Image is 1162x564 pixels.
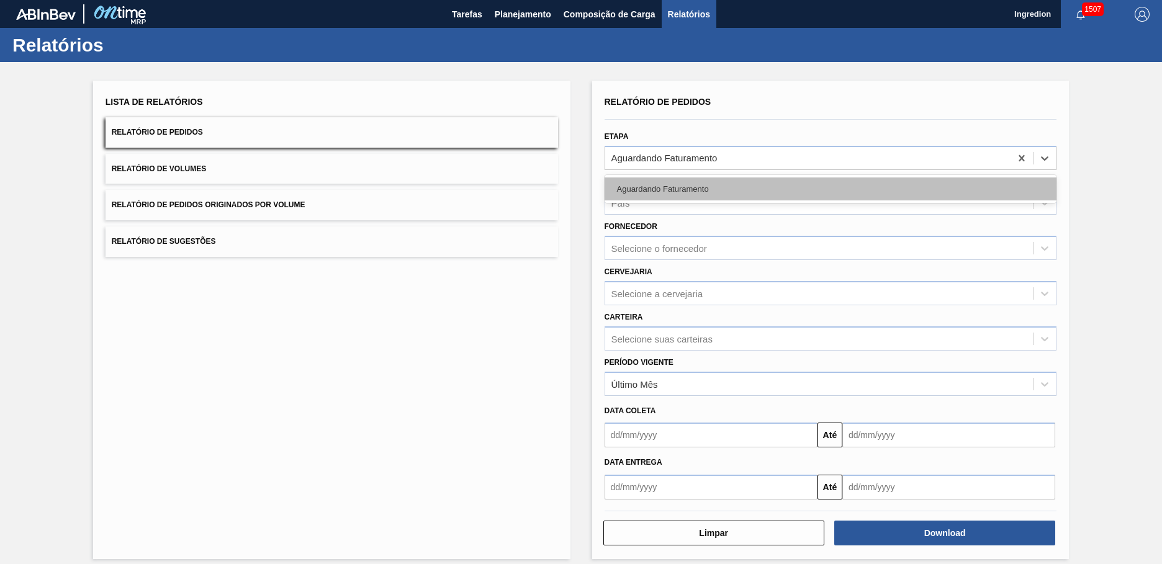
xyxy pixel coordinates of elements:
[605,97,711,107] span: Relatório de Pedidos
[817,423,842,447] button: Até
[112,128,203,137] span: Relatório de Pedidos
[112,200,305,209] span: Relatório de Pedidos Originados por Volume
[611,378,658,389] div: Último Mês
[1061,6,1101,23] button: Notificações
[605,358,673,367] label: Período Vigente
[452,7,482,22] span: Tarefas
[834,521,1055,545] button: Download
[611,198,630,208] div: País
[605,475,817,499] input: dd/mm/yyyy
[605,423,817,447] input: dd/mm/yyyy
[603,521,824,545] button: Limpar
[842,475,1055,499] input: dd/mm/yyyy
[112,164,206,173] span: Relatório de Volumes
[16,9,76,20] img: TNhmsLtSVTkK8tSr43FrP2fwEKptu5GPRR3wAAAABJRU5ErkJggg==
[495,7,551,22] span: Planejamento
[1135,7,1150,22] img: Logout
[106,226,558,257] button: Relatório de Sugestões
[564,7,655,22] span: Composição de Carga
[106,190,558,220] button: Relatório de Pedidos Originados por Volume
[668,7,710,22] span: Relatórios
[106,117,558,148] button: Relatório de Pedidos
[611,333,713,344] div: Selecione suas carteiras
[605,267,652,276] label: Cervejaria
[605,313,643,321] label: Carteira
[605,132,629,141] label: Etapa
[106,97,203,107] span: Lista de Relatórios
[12,38,233,52] h1: Relatórios
[611,288,703,298] div: Selecione a cervejaria
[605,406,656,415] span: Data coleta
[817,475,842,499] button: Até
[605,222,657,231] label: Fornecedor
[842,423,1055,447] input: dd/mm/yyyy
[112,237,216,246] span: Relatório de Sugestões
[605,458,662,467] span: Data entrega
[611,243,707,254] div: Selecione o fornecedor
[1082,2,1104,16] span: 1507
[605,177,1057,200] div: Aguardando Faturamento
[106,154,558,184] button: Relatório de Volumes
